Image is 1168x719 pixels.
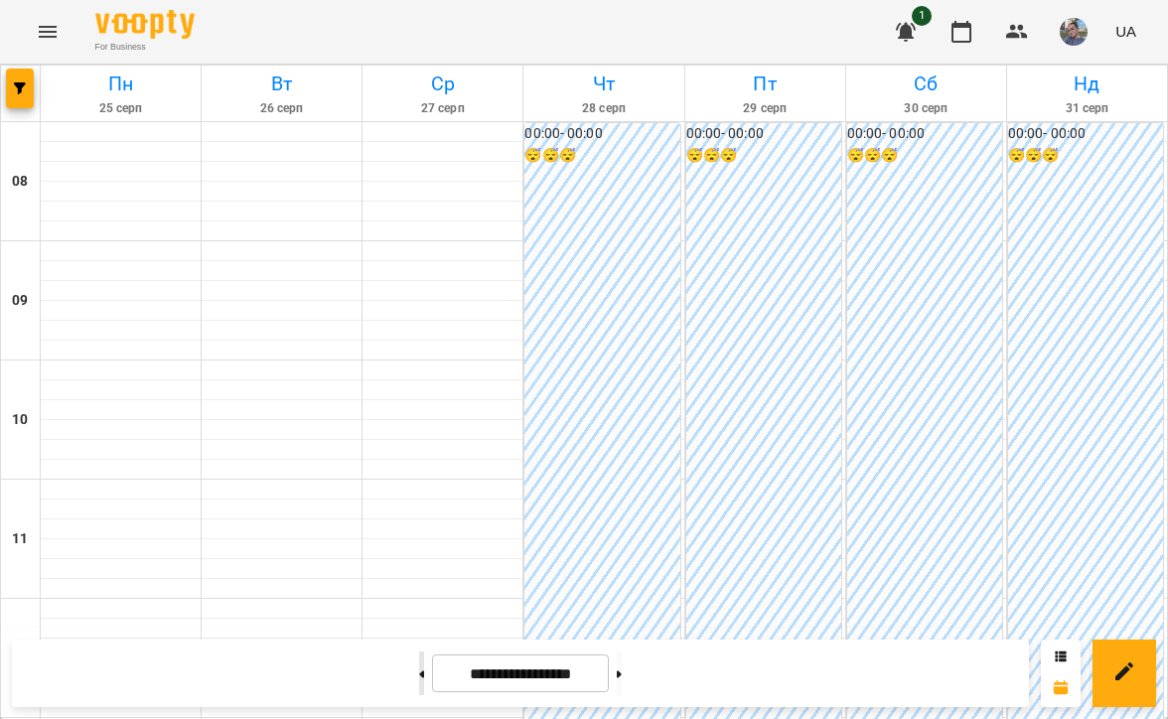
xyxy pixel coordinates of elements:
[1115,21,1136,42] span: UA
[1060,18,1088,46] img: 12e81ef5014e817b1a9089eb975a08d3.jpeg
[12,409,28,431] h6: 10
[686,123,841,145] h6: 00:00 - 00:00
[1008,123,1163,145] h6: 00:00 - 00:00
[524,145,679,167] h6: 😴😴😴
[365,69,519,99] h6: Ср
[44,69,198,99] h6: Пн
[95,41,195,54] span: For Business
[688,69,842,99] h6: Пт
[849,99,1003,118] h6: 30 серп
[12,528,28,550] h6: 11
[95,10,195,39] img: Voopty Logo
[365,99,519,118] h6: 27 серп
[849,69,1003,99] h6: Сб
[847,123,1002,145] h6: 00:00 - 00:00
[1010,69,1164,99] h6: Нд
[524,123,679,145] h6: 00:00 - 00:00
[205,69,359,99] h6: Вт
[205,99,359,118] h6: 26 серп
[686,145,841,167] h6: 😴😴😴
[912,6,932,26] span: 1
[12,290,28,312] h6: 09
[1107,13,1144,50] button: UA
[526,99,680,118] h6: 28 серп
[1010,99,1164,118] h6: 31 серп
[1008,145,1163,167] h6: 😴😴😴
[688,99,842,118] h6: 29 серп
[847,145,1002,167] h6: 😴😴😴
[526,69,680,99] h6: Чт
[44,99,198,118] h6: 25 серп
[24,8,72,56] button: Menu
[12,171,28,193] h6: 08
